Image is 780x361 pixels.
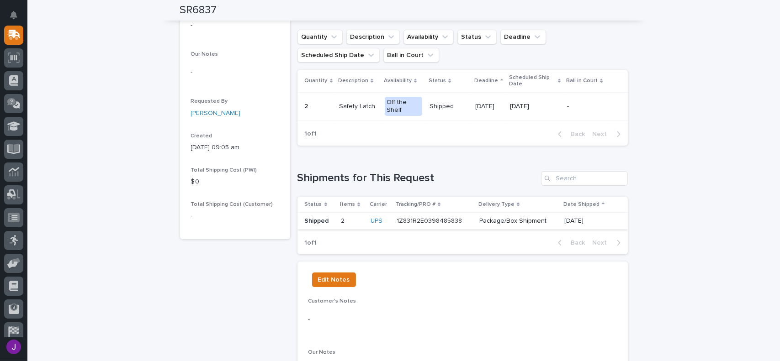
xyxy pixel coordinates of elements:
a: UPS [371,217,382,225]
p: Items [340,199,355,209]
p: Carrier [370,199,387,209]
p: 2 [305,101,310,110]
button: Edit Notes [312,272,356,287]
a: [PERSON_NAME] [191,109,241,118]
p: [DATE] [564,217,613,225]
p: Delivery Type [478,199,515,209]
span: Back [566,239,585,247]
tr: Shipped22 UPS 1Z831R2E03984858381Z831R2E0398485838 Package/Box Shipment[DATE] [297,213,628,230]
p: Scheduled Ship Date [509,73,556,89]
p: - [191,211,279,221]
p: [DATE] [475,103,502,110]
p: [DATE] 09:05 am [191,143,279,152]
p: Status [305,199,322,209]
p: - [191,68,279,78]
p: Date Shipped [563,199,600,209]
p: Ball in Court [566,76,598,86]
button: Notifications [4,5,23,25]
p: - [191,21,279,30]
p: Shipped [305,217,334,225]
button: Scheduled Ship Date [297,48,380,63]
button: Status [457,30,497,44]
p: - [567,103,605,110]
p: 1 of 1 [297,123,324,145]
span: Next [593,239,613,247]
p: Package/Box Shipment [479,217,557,225]
p: Tracking/PRO # [396,199,435,209]
span: Total Shipping Cost (Customer) [191,202,273,207]
h1: Shipments for This Request [297,172,537,185]
h2: SR6837 [180,4,217,17]
p: 1Z831R2E0398485838 [397,215,464,225]
input: Search [541,171,628,186]
span: Created [191,133,212,139]
div: Notifications [11,11,23,26]
p: - [308,315,617,324]
button: Availability [403,30,454,44]
span: Requested By [191,99,228,104]
span: Our Notes [308,350,336,355]
p: [DATE] [510,103,560,110]
span: Our Notes [191,52,218,57]
p: Description [338,76,368,86]
tr: 22 Safety LatchOff the ShelfShipped[DATE][DATE]- [297,92,628,120]
span: Total Shipping Cost (PWI) [191,167,257,173]
div: Off the Shelf [385,97,423,116]
button: Back [551,239,589,247]
p: Deadline [474,76,498,86]
button: Next [589,130,628,138]
button: Deadline [500,30,546,44]
p: 2 [341,215,346,225]
span: Back [566,130,585,138]
span: Customer's Notes [308,298,356,304]
button: Ball in Court [383,48,439,63]
p: Shipped [430,103,468,110]
p: Quantity [305,76,328,86]
p: Status [429,76,446,86]
button: Description [346,30,400,44]
button: Back [551,130,589,138]
p: Availability [384,76,412,86]
span: Next [593,130,613,138]
p: $ 0 [191,177,279,187]
p: Safety Latch [339,103,377,110]
button: Next [589,239,628,247]
button: users-avatar [4,337,23,356]
button: Quantity [297,30,343,44]
p: 1 of 1 [297,232,324,254]
span: Edit Notes [318,274,350,285]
